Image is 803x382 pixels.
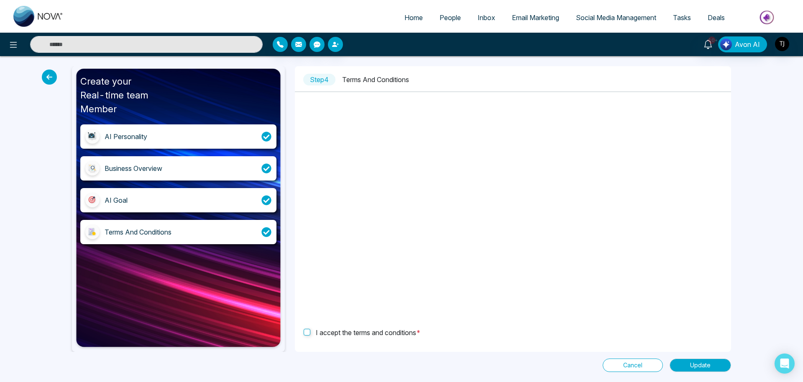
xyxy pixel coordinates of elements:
div: Open Intercom Messenger [775,354,795,374]
img: Nova CRM Logo [13,6,64,27]
img: goal_icon.e9407f2c.svg [87,195,97,205]
span: Avon AI [735,39,760,49]
span: Deals [708,13,725,22]
a: 10+ [698,36,718,51]
span: Email Marketing [512,13,559,22]
a: Tasks [665,10,699,26]
span: Social Media Management [576,13,656,22]
div: AI Goal [105,195,128,205]
span: Update [690,361,711,370]
a: Deals [699,10,733,26]
a: People [431,10,469,26]
button: Avon AI [718,36,767,52]
img: Market-place.gif [737,8,798,27]
img: User Avatar [775,37,789,51]
button: Cancel [603,359,663,372]
span: Cancel [623,361,642,370]
img: terms_conditions_icon.cc6740b3.svg [87,227,97,237]
span: People [440,13,461,22]
button: Update [670,359,731,372]
a: Inbox [469,10,504,26]
a: Social Media Management [568,10,665,26]
div: AI Personality [105,132,147,142]
span: Terms And Conditions [342,75,409,84]
span: Step 4 [303,74,335,85]
div: Business Overview [105,163,162,173]
span: Tasks [673,13,691,22]
img: ai_personality.95acf9cc.svg [87,132,97,142]
iframe: Privacy Policy [303,99,723,322]
label: I accept the terms and conditions [316,324,421,338]
img: business_overview.20f3590d.svg [87,163,97,173]
span: Home [404,13,423,22]
div: Terms And Conditions [105,227,171,237]
div: Create your Real-time team Member [80,75,276,116]
span: 10+ [708,36,716,44]
img: Lead Flow [720,39,732,50]
span: Inbox [478,13,495,22]
a: Home [396,10,431,26]
a: Email Marketing [504,10,568,26]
